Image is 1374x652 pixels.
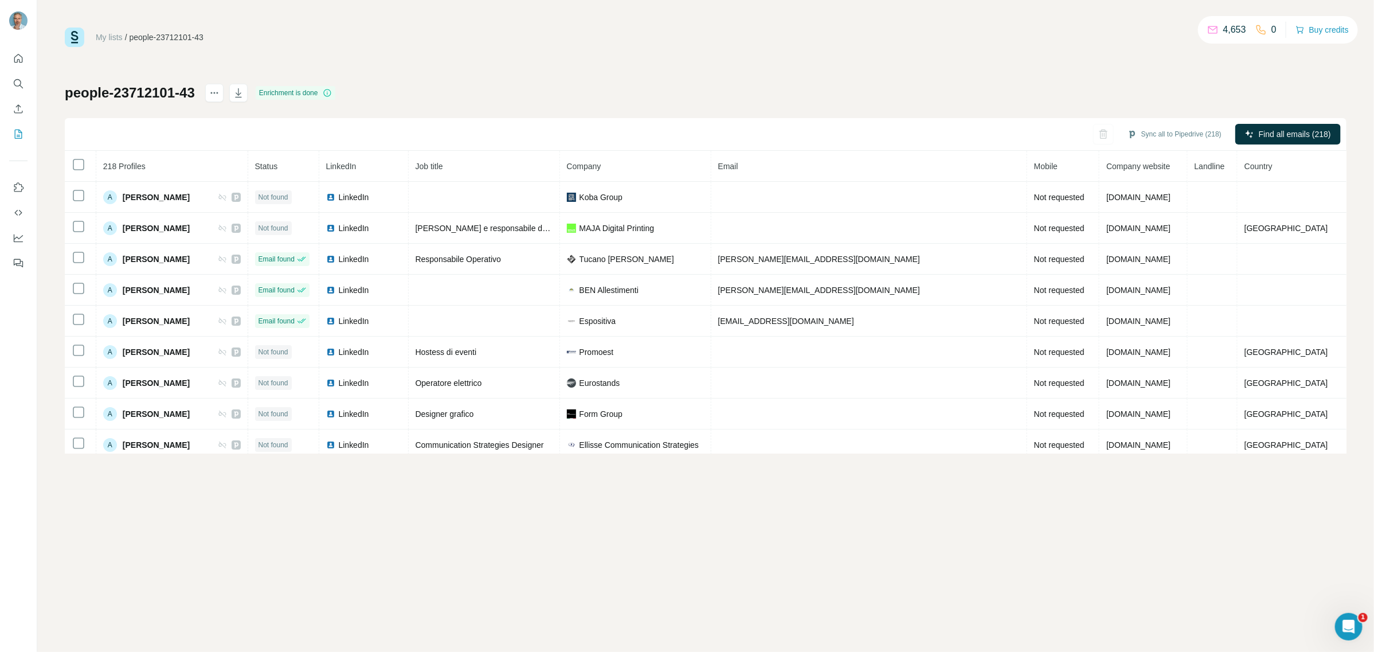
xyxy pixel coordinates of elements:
button: Buy credits [1295,22,1349,38]
button: Feedback [9,253,28,274]
div: A [103,376,117,390]
span: Responsabile Operativo [416,255,501,264]
span: Not requested [1034,440,1085,450]
p: 4,653 [1223,23,1246,37]
span: [PERSON_NAME] [123,315,190,327]
span: [DOMAIN_NAME] [1106,378,1171,388]
span: Email found [259,316,295,326]
span: Communication Strategies Designer [416,440,544,450]
span: Not found [259,440,288,450]
div: people-23712101-43 [130,32,203,43]
span: [GEOGRAPHIC_DATA] [1244,378,1328,388]
img: company-logo [567,193,576,202]
img: Surfe Logo [65,28,84,47]
iframe: Intercom live chat [1335,613,1363,641]
button: Find all emails (218) [1235,124,1341,145]
span: Operatore elettrico [416,378,482,388]
span: [GEOGRAPHIC_DATA] [1244,224,1328,233]
img: company-logo [567,317,576,326]
span: [PERSON_NAME] [123,439,190,451]
img: company-logo [567,286,576,295]
span: [PERSON_NAME] [123,346,190,358]
span: LinkedIn [339,377,369,389]
button: actions [205,84,224,102]
img: company-logo [567,348,576,357]
span: Status [255,162,278,171]
a: My lists [96,33,123,42]
span: [PERSON_NAME] [123,284,190,296]
img: LinkedIn logo [326,255,335,264]
img: LinkedIn logo [326,286,335,295]
img: LinkedIn logo [326,440,335,450]
span: BEN Allestimenti [580,284,639,296]
span: Not requested [1034,224,1085,233]
span: Email [718,162,738,171]
div: A [103,345,117,359]
span: Company [567,162,601,171]
span: Email found [259,254,295,264]
span: Not found [259,347,288,357]
span: 1 [1359,613,1368,622]
span: [PERSON_NAME] [123,222,190,234]
span: LinkedIn [339,192,369,203]
button: My lists [9,124,28,145]
img: company-logo [567,255,576,264]
button: Use Surfe API [9,202,28,223]
span: [PERSON_NAME] e responsabile della comunicazione [416,224,611,233]
span: [EMAIL_ADDRESS][DOMAIN_NAME] [718,317,854,326]
span: Promoest [580,346,614,358]
span: [PERSON_NAME] [123,253,190,265]
span: LinkedIn [339,284,369,296]
h1: people-23712101-43 [65,84,195,102]
span: [DOMAIN_NAME] [1106,286,1171,295]
span: [PERSON_NAME] [123,192,190,203]
div: Enrichment is done [256,86,335,100]
p: 0 [1271,23,1277,37]
li: / [125,32,127,43]
span: [GEOGRAPHIC_DATA] [1244,440,1328,450]
span: Not requested [1034,255,1085,264]
span: [DOMAIN_NAME] [1106,224,1171,233]
span: [PERSON_NAME][EMAIL_ADDRESS][DOMAIN_NAME] [718,255,920,264]
button: Dashboard [9,228,28,248]
div: A [103,407,117,421]
button: Sync all to Pipedrive (218) [1119,126,1230,143]
span: LinkedIn [339,315,369,327]
span: Espositiva [580,315,616,327]
span: LinkedIn [339,253,369,265]
div: A [103,283,117,297]
img: LinkedIn logo [326,317,335,326]
div: A [103,221,117,235]
span: LinkedIn [339,439,369,451]
div: A [103,252,117,266]
span: Email found [259,285,295,295]
span: [GEOGRAPHIC_DATA] [1244,409,1328,419]
span: [DOMAIN_NAME] [1106,317,1171,326]
span: Not found [259,223,288,233]
img: LinkedIn logo [326,224,335,233]
span: Mobile [1034,162,1058,171]
span: [DOMAIN_NAME] [1106,348,1171,357]
span: Not requested [1034,378,1085,388]
img: Avatar [9,11,28,30]
div: A [103,314,117,328]
span: Not requested [1034,193,1085,202]
span: [DOMAIN_NAME] [1106,440,1171,450]
span: [DOMAIN_NAME] [1106,409,1171,419]
span: Form Group [580,408,623,420]
button: Quick start [9,48,28,69]
span: Country [1244,162,1273,171]
span: [PERSON_NAME][EMAIL_ADDRESS][DOMAIN_NAME] [718,286,920,295]
span: 218 Profiles [103,162,146,171]
span: Designer grafico [416,409,474,419]
span: [PERSON_NAME] [123,377,190,389]
span: [GEOGRAPHIC_DATA] [1244,348,1328,357]
span: Not found [259,378,288,388]
div: A [103,190,117,204]
span: [DOMAIN_NAME] [1106,193,1171,202]
img: company-logo [567,378,576,388]
span: Not found [259,409,288,419]
span: Not requested [1034,317,1085,326]
img: LinkedIn logo [326,378,335,388]
span: [PERSON_NAME] [123,408,190,420]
